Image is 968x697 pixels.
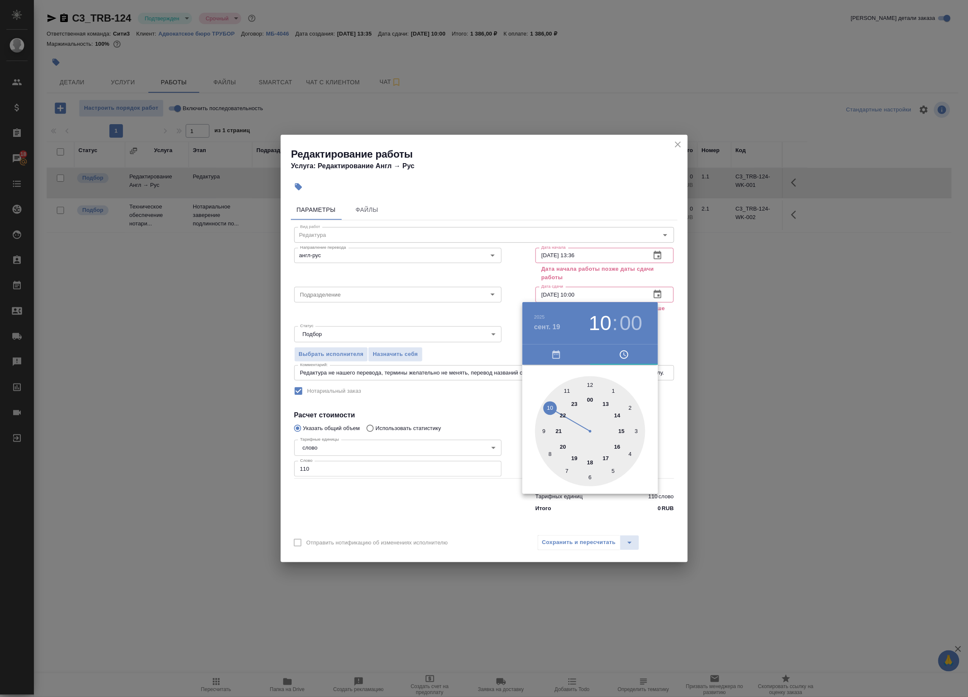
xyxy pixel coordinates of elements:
button: сент. 19 [534,322,561,332]
button: 2025 [534,314,545,319]
button: 10 [589,311,611,335]
h3: : [612,311,618,335]
button: 00 [620,311,642,335]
